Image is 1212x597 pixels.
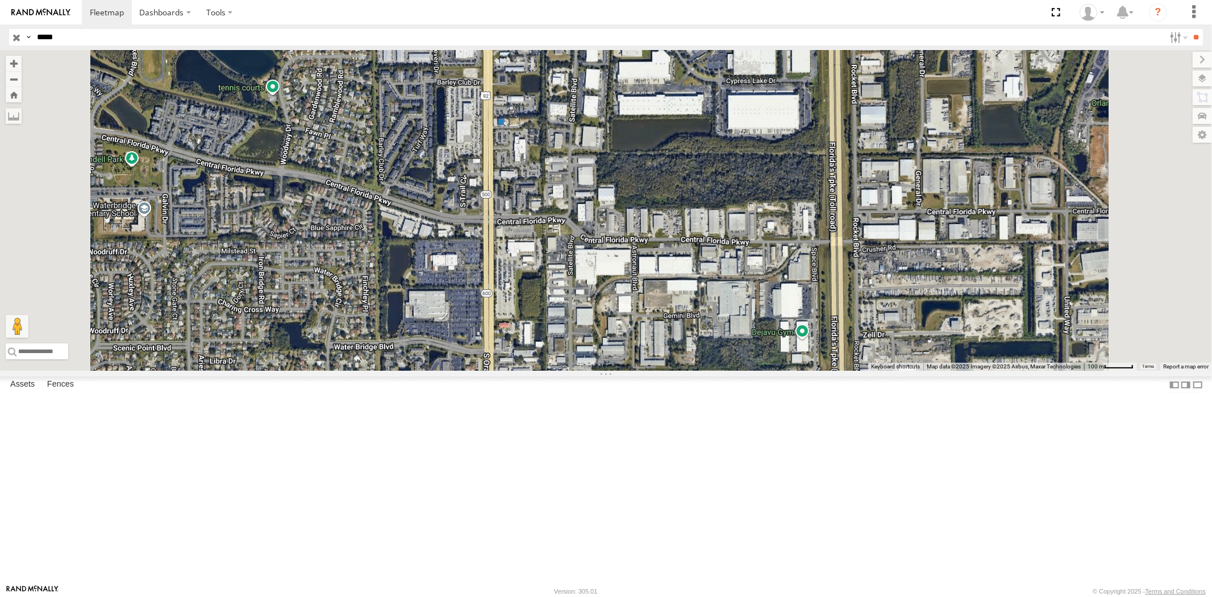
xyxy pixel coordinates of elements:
label: Dock Summary Table to the Left [1169,376,1180,393]
label: Search Filter Options [1165,29,1190,45]
span: Map data ©2025 Imagery ©2025 Airbus, Maxar Technologies [927,363,1081,370]
label: Search Query [24,29,33,45]
button: Keyboard shortcuts [871,363,920,371]
label: Assets [5,377,40,393]
a: Terms [1143,364,1155,369]
button: Zoom out [6,71,22,87]
a: Terms and Conditions [1146,588,1206,595]
div: © Copyright 2025 - [1093,588,1206,595]
div: Sardor Khadjimedov [1076,4,1109,21]
button: Map Scale: 100 m per 48 pixels [1084,363,1137,371]
img: rand-logo.svg [11,9,70,16]
button: Zoom Home [6,87,22,102]
a: Visit our Website [6,586,59,597]
div: Version: 305.01 [554,588,597,595]
label: Map Settings [1193,127,1212,143]
a: Report a map error [1163,363,1209,370]
button: Drag Pegman onto the map to open Street View [6,315,28,338]
label: Fences [41,377,80,393]
i: ? [1149,3,1167,22]
label: Hide Summary Table [1192,376,1203,393]
span: 100 m [1088,363,1104,370]
button: Zoom in [6,56,22,71]
label: Measure [6,108,22,124]
label: Dock Summary Table to the Right [1180,376,1192,393]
